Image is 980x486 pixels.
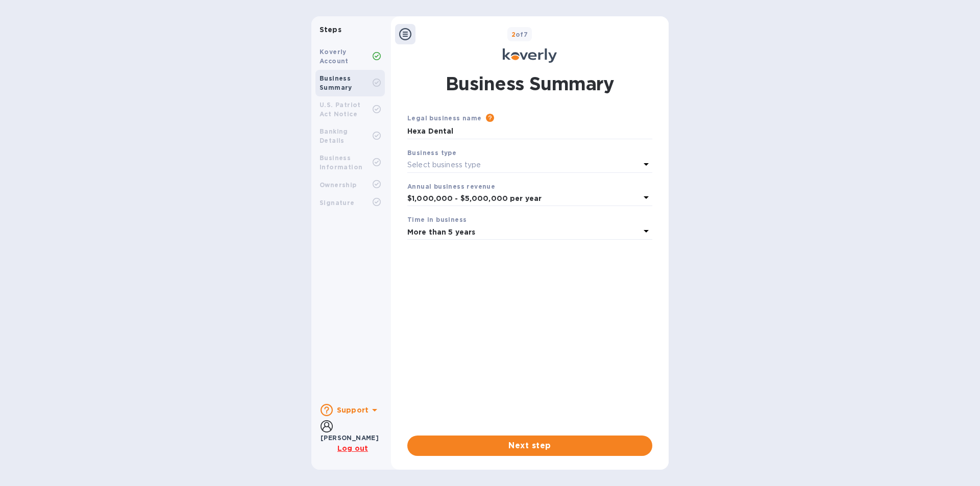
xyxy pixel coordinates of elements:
p: Select business type [407,160,481,170]
b: Steps [320,25,341,34]
b: Annual business revenue [407,183,495,190]
b: U.S. Patriot Act Notice [320,101,361,118]
b: Support [337,406,369,414]
h1: Business Summary [446,71,614,96]
span: 2 [511,31,516,38]
b: More than 5 years [407,228,475,236]
b: Business Information [320,154,362,171]
b: Signature [320,199,355,207]
b: [PERSON_NAME] [321,434,379,442]
b: Business Summary [320,74,352,91]
b: of 7 [511,31,528,38]
b: Ownership [320,181,357,189]
button: Next step [407,436,652,456]
b: Banking Details [320,127,348,144]
u: Log out [337,444,368,452]
span: Next step [415,440,644,452]
b: Legal business name [407,114,482,122]
b: $1,000,000 - $5,000,000 per year [407,194,542,202]
input: Enter legal business name [407,124,652,139]
b: Time in business [407,216,467,223]
b: Koverly Account [320,48,349,65]
b: Business type [407,149,456,157]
